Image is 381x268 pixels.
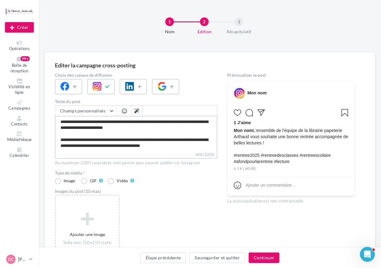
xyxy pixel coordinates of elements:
[5,130,34,143] a: Médiathèque
[5,77,34,96] a: Visibilité en ligne
[234,128,253,133] span: Mon nom
[20,56,30,61] div: 99+
[55,73,217,77] label: Choix des canaux de diffusion
[9,46,30,51] span: Opérations
[5,146,34,159] a: Calendrier
[10,153,29,158] span: Calendrier
[8,84,30,95] span: Visibilité en ligne
[234,127,348,165] span: L'ensemble de l'équipe de la librairie papeterie Arthaud vous souhaite une bonne rentrée accompag...
[234,109,241,116] svg: J’aime
[18,256,27,262] p: [PERSON_NAME]
[7,137,32,142] span: Médiathèque
[55,106,117,116] button: Champs personnalisés
[246,182,295,188] div: Ajouter un commentaire...
[234,120,348,127] div: 1 J’aime
[90,179,97,183] div: GIF
[55,62,135,68] div: Editer la campagne cross-posting
[247,90,267,96] div: Mon nom
[60,108,105,113] span: Champs personnalisés
[55,189,217,193] div: Images du post (10 max)
[165,17,174,26] div: 1
[200,17,209,26] div: 2
[5,99,34,112] a: Campagnes
[8,106,30,111] span: Campagnes
[234,166,348,172] div: il y a 1 heure
[184,29,224,35] div: Edition
[246,109,253,116] svg: Commenter
[341,109,348,116] svg: Enregistrer
[227,196,355,204] div: La prévisualisation est non-contractuelle
[360,247,375,262] iframe: Intercom live chat
[55,171,217,175] label: Type de média *
[219,29,259,35] div: Récapitulatif
[5,39,34,52] a: Opérations
[227,73,355,77] div: Prévisualiser le post
[5,55,34,75] a: Boîte de réception99+
[234,182,241,189] svg: Emoji
[11,63,28,74] span: Boîte de réception
[5,253,34,265] a: CC [PERSON_NAME]
[55,99,217,104] label: Texte du post
[5,115,34,128] a: Contacts
[11,121,28,126] span: Contacts
[5,22,34,33] div: Nouvelle campagne
[5,22,34,33] button: Créer
[55,160,217,166] div: Au maximum 2200 caractères sont permis pour pouvoir publier sur Instagram
[189,252,245,263] button: Sauvegarder et quitter
[249,252,279,263] button: Continuer
[150,29,189,35] div: Nom
[8,256,14,262] span: CC
[55,152,217,159] label: 408/2200
[235,17,243,26] div: 3
[140,252,186,263] button: Étape précédente
[117,179,128,183] div: Vidéo
[257,109,265,116] svg: Partager la publication
[64,179,75,183] div: Image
